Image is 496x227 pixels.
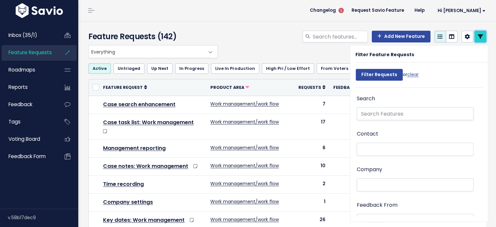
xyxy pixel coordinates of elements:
[329,96,364,114] td: 7
[8,136,40,142] span: Voting Board
[357,107,473,120] input: Search Features
[8,153,46,160] span: Feedback form
[407,71,419,78] a: clear
[312,31,368,42] input: Search features...
[8,84,28,90] span: Reports
[298,84,325,90] a: Requests
[310,8,336,13] span: Changelog
[294,157,329,175] td: 10
[210,180,279,187] a: Work management/work flow
[357,201,398,210] label: Feedback From
[356,69,403,81] input: Filter Requests
[409,6,430,15] a: Help
[355,51,414,58] strong: Filter Feature Requests
[298,85,321,90] span: Requests
[88,63,111,74] a: Active
[357,214,473,227] span: All
[103,84,147,90] a: Feature Request
[210,119,279,125] a: Work management/work flow
[8,66,35,73] span: Roadmaps
[8,101,32,108] span: Feedback
[2,28,54,43] a: Inbox (35/1)
[430,6,491,16] a: Hi [PERSON_NAME]
[103,180,144,188] a: Time recording
[357,214,460,227] span: All
[103,85,143,90] span: Feature Request
[338,8,344,13] span: 5
[210,84,249,90] a: Product Area
[329,157,364,175] td: 11
[346,6,409,15] a: Request Savio Feature
[175,63,208,74] a: In Progress
[8,32,37,39] span: Inbox (35/1)
[372,31,430,42] a: Add New Feature
[329,139,364,157] td: 6
[88,63,486,74] ul: Filter feature requests
[2,62,54,77] a: Roadmaps
[357,94,375,104] label: Search
[211,63,259,74] a: Live In Production
[103,198,153,206] a: Company settings
[333,84,360,90] a: Feedback
[8,118,21,125] span: Tags
[294,176,329,194] td: 2
[329,176,364,194] td: 2
[317,63,353,74] a: From Voters
[2,80,54,95] a: Reports
[294,139,329,157] td: 6
[103,162,188,170] a: Case notes: Work management
[2,132,54,147] a: Voting Board
[8,209,78,226] div: v.58b17dec9
[210,144,279,151] a: Work management/work flow
[210,85,244,90] span: Product Area
[329,114,364,139] td: 19
[333,85,356,90] span: Feedback
[356,66,419,87] div: or
[210,198,279,205] a: Work management/work flow
[2,149,54,164] a: Feedback form
[329,194,364,212] td: 2
[14,3,65,18] img: logo-white.9d6f32f41409.svg
[294,194,329,212] td: 1
[147,63,173,74] a: Up Next
[88,45,218,58] span: Everything
[357,165,382,174] label: Company
[210,162,279,169] a: Work management/work flow
[210,216,279,223] a: Work management/work flow
[294,114,329,139] td: 17
[103,101,175,108] a: Case search enhancement
[113,63,144,74] a: Untriaged
[88,31,215,42] h4: Feature Requests (142)
[294,96,329,114] td: 7
[210,101,279,107] a: Work management/work flow
[89,45,204,58] span: Everything
[2,97,54,112] a: Feedback
[103,216,185,224] a: Key dates: Work management
[103,144,166,152] a: Management reporting
[438,8,486,13] span: Hi [PERSON_NAME]
[357,129,378,139] label: Contact
[262,63,314,74] a: High Pri / Low Effort
[8,49,52,56] span: Feature Requests
[2,45,54,60] a: Feature Requests
[103,119,194,126] a: Case task list: Work management
[2,114,54,129] a: Tags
